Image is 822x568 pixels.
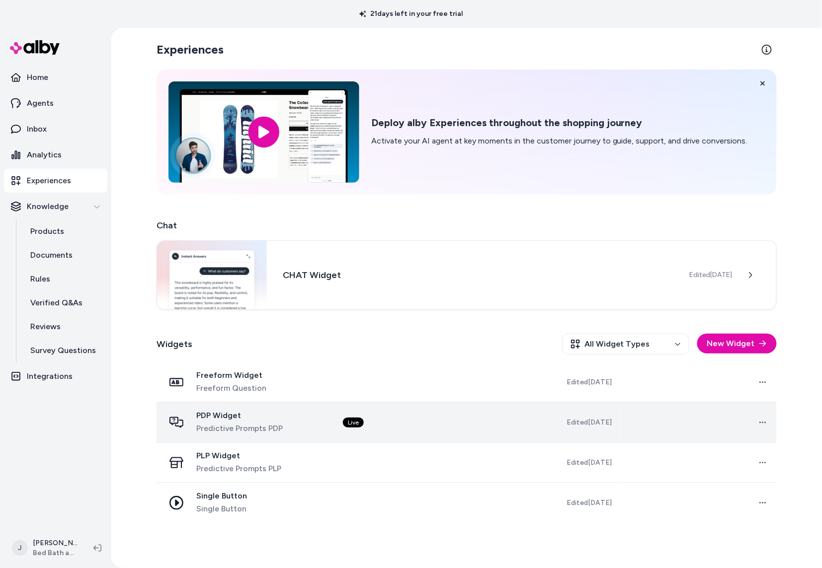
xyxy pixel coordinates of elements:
span: Edited [DATE] [567,377,612,387]
a: Analytics [4,143,107,167]
p: Agents [27,97,54,109]
p: Products [30,225,64,237]
button: All Widget Types [562,334,689,355]
a: Integrations [4,364,107,388]
h2: Experiences [157,42,224,58]
h2: Deploy alby Experiences throughout the shopping journey [371,117,747,129]
p: Reviews [30,321,61,333]
p: 21 days left in your free trial [353,9,469,19]
p: Documents [30,249,73,261]
a: Documents [20,243,107,267]
span: Single Button [196,491,247,501]
a: Survey Questions [20,339,107,362]
p: Survey Questions [30,345,96,356]
h2: Chat [157,218,777,232]
span: Edited [DATE] [690,270,733,280]
span: Edited [DATE] [567,498,612,508]
a: Agents [4,91,107,115]
p: Analytics [27,149,62,161]
p: Activate your AI agent at key moments in the customer journey to guide, support, and drive conver... [371,135,747,147]
span: PLP Widget [196,451,281,461]
a: Inbox [4,117,107,141]
div: Live [343,418,364,427]
p: [PERSON_NAME] [33,538,78,548]
a: Experiences [4,169,107,193]
p: Rules [30,273,50,285]
p: Knowledge [27,201,69,213]
p: Experiences [27,175,71,187]
span: Freeform Question [196,382,266,394]
span: Single Button [196,503,247,515]
p: Inbox [27,123,47,135]
p: Verified Q&As [30,297,82,309]
p: Integrations [27,370,73,382]
span: Bed Bath and Beyond [33,548,78,558]
span: Edited [DATE] [567,458,612,468]
a: Products [20,219,107,243]
a: Chat widgetCHAT WidgetEdited[DATE] [157,240,777,310]
span: J [12,540,28,556]
h2: Widgets [157,337,192,351]
img: Chat widget [157,241,267,309]
a: Home [4,66,107,89]
button: New Widget [697,334,777,354]
a: Verified Q&As [20,291,107,315]
a: Rules [20,267,107,291]
span: Predictive Prompts PLP [196,463,281,475]
p: Home [27,71,48,83]
span: Edited [DATE] [567,418,612,427]
span: Freeform Widget [196,370,266,380]
button: Knowledge [4,195,107,218]
span: Predictive Prompts PDP [196,423,283,434]
img: alby Logo [10,40,60,55]
span: PDP Widget [196,411,283,421]
button: J[PERSON_NAME]Bed Bath and Beyond [6,532,85,564]
a: Reviews [20,315,107,339]
h3: CHAT Widget [283,268,674,282]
